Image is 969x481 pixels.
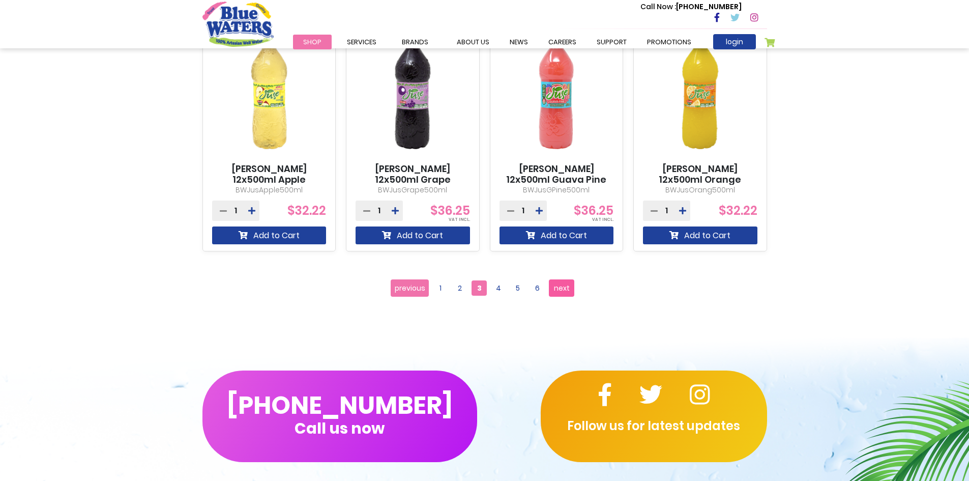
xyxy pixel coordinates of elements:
[637,35,701,49] a: Promotions
[541,417,767,435] p: Follow us for latest updates
[356,185,470,195] p: BWJusGrape500ml
[212,20,327,163] img: BW Juse 12x500ml Apple
[643,185,757,195] p: BWJusOrang500ml
[395,280,425,296] span: previous
[713,34,756,49] a: login
[719,202,757,219] span: $32.22
[574,202,613,219] span: $36.25
[472,280,487,296] span: 3
[202,371,477,462] button: [PHONE_NUMBER]Call us now
[202,2,274,46] a: store logo
[303,37,321,47] span: Shop
[447,35,500,49] a: about us
[643,227,757,244] button: Add to Cart
[356,227,470,244] button: Add to Cart
[433,280,448,296] a: 1
[212,227,327,244] button: Add to Cart
[586,35,637,49] a: support
[356,163,470,185] a: [PERSON_NAME] 12x500ml Grape
[500,163,614,185] a: [PERSON_NAME] 12x500ml Guava Pine
[640,2,742,12] p: [PHONE_NUMBER]
[402,37,428,47] span: Brands
[538,35,586,49] a: careers
[287,202,326,219] span: $32.22
[500,20,614,163] img: BW Juse 12x500ml Guava Pine
[643,163,757,185] a: [PERSON_NAME] 12x500ml Orange
[347,37,376,47] span: Services
[510,280,525,296] a: 5
[554,280,570,296] span: next
[430,202,470,219] span: $36.25
[212,185,327,195] p: BWJusApple500ml
[452,280,467,296] a: 2
[491,280,506,296] a: 4
[530,280,545,296] a: 6
[391,279,429,297] a: previous
[640,2,676,12] span: Call Now :
[500,227,614,244] button: Add to Cart
[295,426,385,431] span: Call us now
[643,20,757,163] img: BW Juse 12x500ml Orange
[549,279,574,297] a: next
[356,20,470,163] img: BW Juse 12x500ml Grape
[212,163,327,185] a: [PERSON_NAME] 12x500ml Apple
[500,185,614,195] p: BWJusGPine500ml
[500,35,538,49] a: News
